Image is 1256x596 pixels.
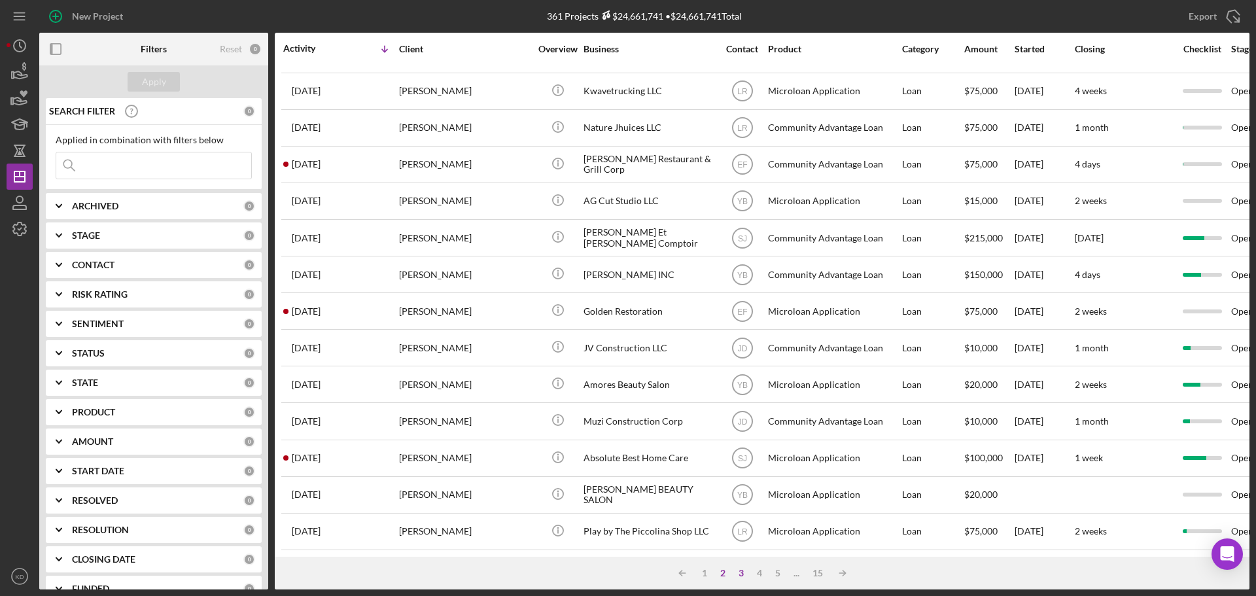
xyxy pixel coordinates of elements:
text: JD [737,343,747,353]
div: Loan [902,111,963,145]
text: EF [737,160,747,169]
div: Amount [964,44,1013,54]
div: 4 [750,568,769,578]
button: Apply [128,72,180,92]
div: [PERSON_NAME] [399,111,530,145]
div: [DATE] [1015,404,1073,438]
text: KD [15,573,24,580]
div: 1 [695,568,714,578]
div: 0 [249,43,262,56]
time: 2025-09-01 14:49 [292,196,321,206]
div: Started [1015,44,1073,54]
div: [PERSON_NAME] [399,147,530,182]
div: Client [399,44,530,54]
div: Community Advantage Loan [768,220,899,255]
div: Loan [902,441,963,476]
div: [DATE] [1015,111,1073,145]
div: Microloan Application [768,441,899,476]
b: PRODUCT [72,407,115,417]
div: [PERSON_NAME] [399,257,530,292]
div: [PERSON_NAME] [399,478,530,512]
div: Play by The Piccolina Shop LLC [584,514,714,549]
div: 0 [243,377,255,389]
b: RESOLUTION [72,525,129,535]
b: FUNDED [72,584,109,594]
div: Loan [902,294,963,328]
div: [DATE] [1015,184,1073,219]
div: Community Advantage Loan [768,404,899,438]
text: SJ [737,454,746,463]
div: [DATE] [1015,330,1073,365]
div: [PERSON_NAME] [399,294,530,328]
div: Loan [902,74,963,109]
div: Loan [902,220,963,255]
span: $20,000 [964,379,998,390]
div: 2 [714,568,732,578]
div: [PERSON_NAME] [399,330,530,365]
div: Loan [902,330,963,365]
b: STATUS [72,348,105,359]
div: Microloan Application [768,514,899,549]
div: Muzi Construction Corp [584,404,714,438]
div: 3 [732,568,750,578]
b: STAGE [72,230,100,241]
b: RESOLVED [72,495,118,506]
div: [DATE] [1015,514,1073,549]
time: 2025-08-30 23:21 [292,233,321,243]
span: $215,000 [964,232,1003,243]
text: YB [737,197,747,206]
time: 4 days [1075,158,1100,169]
text: JD [737,417,747,427]
div: Reset [220,44,242,54]
div: Export [1189,3,1217,29]
time: 2025-08-29 03:01 [292,343,321,353]
b: CONTACT [72,260,114,270]
div: 0 [243,347,255,359]
div: Loan [902,257,963,292]
time: 1 month [1075,342,1109,353]
time: 2025-09-03 08:59 [292,122,321,133]
time: 2 weeks [1075,195,1107,206]
span: $150,000 [964,269,1003,280]
div: [DATE] [1015,147,1073,182]
time: 2 weeks [1075,379,1107,390]
b: RISK RATING [72,289,128,300]
text: YB [737,491,747,500]
time: 4 weeks [1075,85,1107,96]
div: 0 [243,583,255,595]
div: Business [584,44,714,54]
time: 1 week [1075,452,1103,463]
div: Kwavetrucking LLC [584,74,714,109]
div: 0 [243,465,255,477]
time: 2025-09-03 01:50 [292,159,321,169]
b: SEARCH FILTER [49,106,115,116]
div: Absolute Best Home Care [584,441,714,476]
div: Amores Beauty Salon [584,367,714,402]
div: Community Advantage Loan [768,111,899,145]
div: Closing [1075,44,1173,54]
time: [DATE] [1075,232,1104,243]
div: [PERSON_NAME] [399,367,530,402]
b: SENTIMENT [72,319,124,329]
button: KD [7,563,33,589]
div: Microloan Application [768,184,899,219]
time: 4 days [1075,269,1100,280]
div: [DATE] [1015,367,1073,402]
div: Checklist [1174,44,1230,54]
span: $75,000 [964,122,998,133]
time: 2025-08-28 19:46 [292,379,321,390]
button: New Project [39,3,136,29]
div: 0 [243,230,255,241]
time: 2025-09-03 17:57 [292,86,321,96]
div: 0 [243,259,255,271]
div: 0 [243,289,255,300]
div: Community Advantage Loan [768,257,899,292]
div: 0 [243,495,255,506]
time: 2025-08-27 19:57 [292,489,321,500]
div: 0 [243,105,255,117]
div: New Project [72,3,123,29]
div: [DATE] [1015,441,1073,476]
div: Golden Restoration [584,294,714,328]
div: Community Advantage Loan [768,147,899,182]
div: [DATE] [1015,74,1073,109]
